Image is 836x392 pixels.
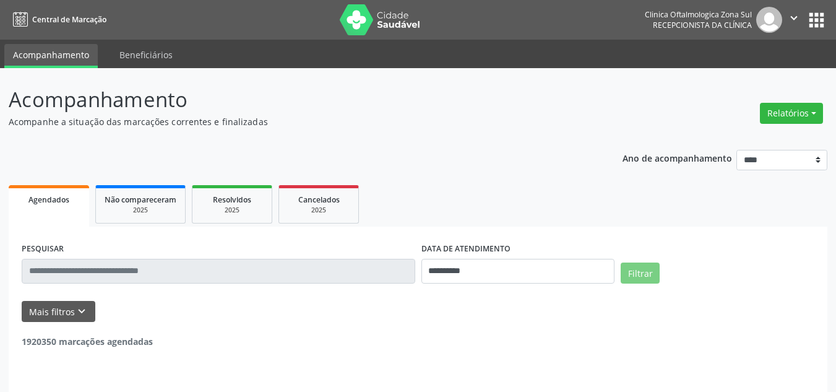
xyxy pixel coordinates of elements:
[22,336,153,347] strong: 1920350 marcações agendadas
[787,11,801,25] i: 
[22,240,64,259] label: PESQUISAR
[22,301,95,323] button: Mais filtroskeyboard_arrow_down
[782,7,806,33] button: 
[201,206,263,215] div: 2025
[105,206,176,215] div: 2025
[653,20,752,30] span: Recepcionista da clínica
[32,14,106,25] span: Central de Marcação
[421,240,511,259] label: DATA DE ATENDIMENTO
[623,150,732,165] p: Ano de acompanhamento
[213,194,251,205] span: Resolvidos
[9,84,582,115] p: Acompanhamento
[105,194,176,205] span: Não compareceram
[756,7,782,33] img: img
[806,9,827,31] button: apps
[111,44,181,66] a: Beneficiários
[760,103,823,124] button: Relatórios
[4,44,98,68] a: Acompanhamento
[645,9,752,20] div: Clinica Oftalmologica Zona Sul
[621,263,660,284] button: Filtrar
[288,206,350,215] div: 2025
[9,115,582,128] p: Acompanhe a situação das marcações correntes e finalizadas
[298,194,340,205] span: Cancelados
[9,9,106,30] a: Central de Marcação
[28,194,69,205] span: Agendados
[75,305,88,318] i: keyboard_arrow_down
